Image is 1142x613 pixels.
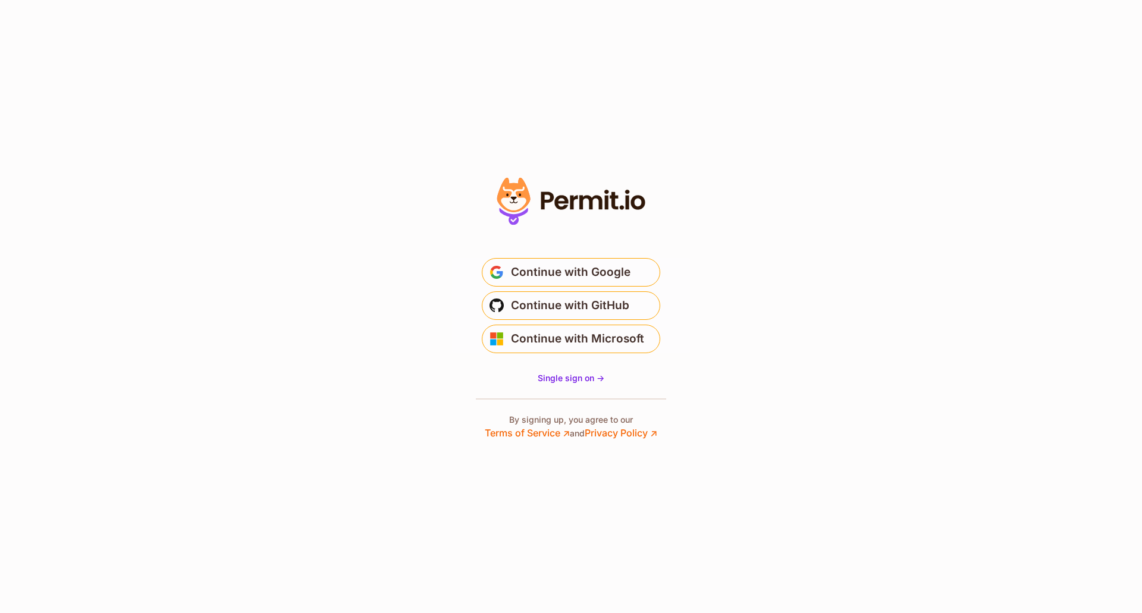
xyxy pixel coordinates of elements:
[482,291,660,320] button: Continue with GitHub
[485,427,570,439] a: Terms of Service ↗
[538,373,604,383] span: Single sign on ->
[585,427,657,439] a: Privacy Policy ↗
[485,414,657,440] p: By signing up, you agree to our and
[482,258,660,287] button: Continue with Google
[538,372,604,384] a: Single sign on ->
[511,296,629,315] span: Continue with GitHub
[511,263,630,282] span: Continue with Google
[482,325,660,353] button: Continue with Microsoft
[511,329,644,348] span: Continue with Microsoft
